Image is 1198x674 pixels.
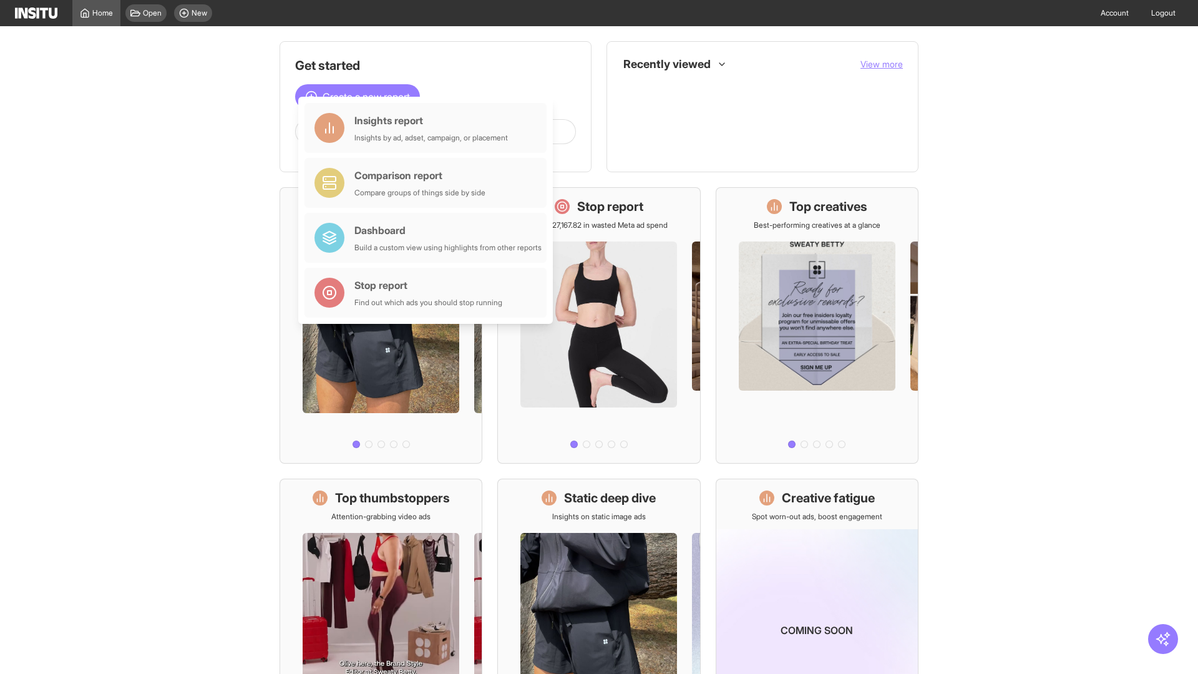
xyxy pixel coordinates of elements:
div: Comparison report [354,168,485,183]
img: Logo [15,7,57,19]
div: Build a custom view using highlights from other reports [354,243,542,253]
p: Best-performing creatives at a glance [754,220,880,230]
p: Save £27,167.82 in wasted Meta ad spend [530,220,668,230]
span: New [192,8,207,18]
a: Stop reportSave £27,167.82 in wasted Meta ad spend [497,187,700,464]
div: Find out which ads you should stop running [354,298,502,308]
a: Top creativesBest-performing creatives at a glance [716,187,918,464]
div: Compare groups of things side by side [354,188,485,198]
div: Dashboard [354,223,542,238]
div: Insights by ad, adset, campaign, or placement [354,133,508,143]
button: Create a new report [295,84,420,109]
div: Stop report [354,278,502,293]
h1: Get started [295,57,576,74]
span: Create a new report [323,89,410,104]
h1: Stop report [577,198,643,215]
button: View more [860,58,903,71]
span: Home [92,8,113,18]
span: Open [143,8,162,18]
a: What's live nowSee all active ads instantly [280,187,482,464]
div: Insights report [354,113,508,128]
h1: Static deep dive [564,489,656,507]
span: View more [860,59,903,69]
h1: Top creatives [789,198,867,215]
p: Insights on static image ads [552,512,646,522]
p: Attention-grabbing video ads [331,512,431,522]
h1: Top thumbstoppers [335,489,450,507]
